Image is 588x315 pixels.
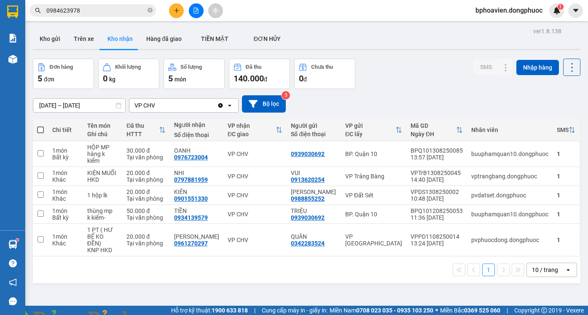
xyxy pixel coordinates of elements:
[291,240,325,247] div: 0342283524
[299,73,303,83] span: 0
[33,59,94,89] button: Đơn hàng5đơn
[557,173,575,180] div: 1
[482,264,495,276] button: 1
[291,122,337,129] div: Người gửi
[469,5,549,16] span: bphoavien.dongphuoc
[87,144,118,151] div: HỘP MP
[223,119,287,141] th: Toggle SortBy
[33,29,67,49] button: Kho gửi
[87,122,118,129] div: Tên món
[109,76,115,83] span: kg
[229,59,290,89] button: Đã thu140.000đ
[345,173,402,180] div: VP Trảng Bàng
[9,259,17,267] span: question-circle
[557,211,575,218] div: 1
[87,207,118,214] div: thùng mp
[103,73,107,83] span: 0
[126,240,166,247] div: Tại văn phòng
[557,192,575,199] div: 1
[291,170,337,176] div: VUI
[345,122,395,129] div: VP gửi
[33,99,125,112] input: Select a date range.
[440,306,500,315] span: Miền Bắc
[282,91,290,100] sup: 3
[175,76,186,83] span: món
[67,29,101,49] button: Trên xe
[507,306,508,315] span: |
[52,207,79,214] div: 1 món
[572,7,580,14] span: caret-down
[44,76,54,83] span: đơn
[174,188,219,195] div: KIÊN
[208,3,223,18] button: aim
[471,151,548,157] div: buuphamquan10.dongphuoc
[38,73,42,83] span: 5
[52,147,79,154] div: 1 món
[52,233,79,240] div: 1 món
[8,55,17,64] img: warehouse-icon
[212,307,248,314] strong: 1900 633 818
[126,170,166,176] div: 20.000 đ
[9,297,17,305] span: message
[411,131,456,137] div: Ngày ĐH
[98,59,159,89] button: Khối lượng0kg
[52,170,79,176] div: 1 món
[471,192,548,199] div: pvdatset.dongphuoc
[516,60,559,75] button: Nhập hàng
[228,237,282,243] div: VP CHV
[16,239,19,241] sup: 1
[174,233,219,240] div: DUY LINH
[46,6,146,15] input: Tìm tên, số ĐT hoặc mã đơn
[311,64,333,70] div: Chưa thu
[411,233,463,240] div: VPPD1108250014
[52,154,79,161] div: Bất kỳ
[558,4,564,10] sup: 1
[345,151,402,157] div: BP. Quận 10
[565,267,572,273] svg: open
[148,8,153,13] span: close-circle
[174,147,219,154] div: OANH
[87,226,118,247] div: 1 PT ( HƯ BỂ KO ĐỀN)
[228,151,282,157] div: VP CHV
[559,4,562,10] span: 1
[52,188,79,195] div: 1 món
[553,119,580,141] th: Toggle SortBy
[122,119,170,141] th: Toggle SortBy
[156,101,157,110] input: Selected VP CHV.
[174,154,208,161] div: 0976723004
[411,154,463,161] div: 13:57 [DATE]
[193,8,199,13] span: file-add
[134,101,155,110] div: VP CHV
[553,7,561,14] img: icon-new-feature
[228,131,276,137] div: ĐC giao
[228,192,282,199] div: VP CHV
[254,35,281,42] span: ĐƠN HỦY
[228,211,282,218] div: VP CHV
[411,188,463,195] div: VPDS1308250002
[87,170,118,176] div: KIỆN MUỐI
[471,173,548,180] div: vptrangbang.dongphuoc
[411,170,463,176] div: VPTrB1308250045
[50,64,73,70] div: Đơn hàng
[126,207,166,214] div: 50.000 đ
[411,240,463,247] div: 13:24 [DATE]
[87,214,118,221] div: k kiểm-
[174,121,219,128] div: Người nhận
[87,176,118,183] div: HKD
[174,132,219,138] div: Số điện thoại
[226,102,233,109] svg: open
[411,122,456,129] div: Mã GD
[148,7,153,15] span: close-circle
[174,176,208,183] div: 0797881959
[217,102,224,109] svg: Clear value
[174,195,208,202] div: 0901551330
[174,240,208,247] div: 0961270297
[140,29,188,49] button: Hàng đã giao
[9,278,17,286] span: notification
[87,131,118,137] div: Ghi chú
[52,176,79,183] div: Khác
[212,8,218,13] span: aim
[101,29,140,49] button: Kho nhận
[557,127,569,133] div: SMS
[291,195,325,202] div: 0988855252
